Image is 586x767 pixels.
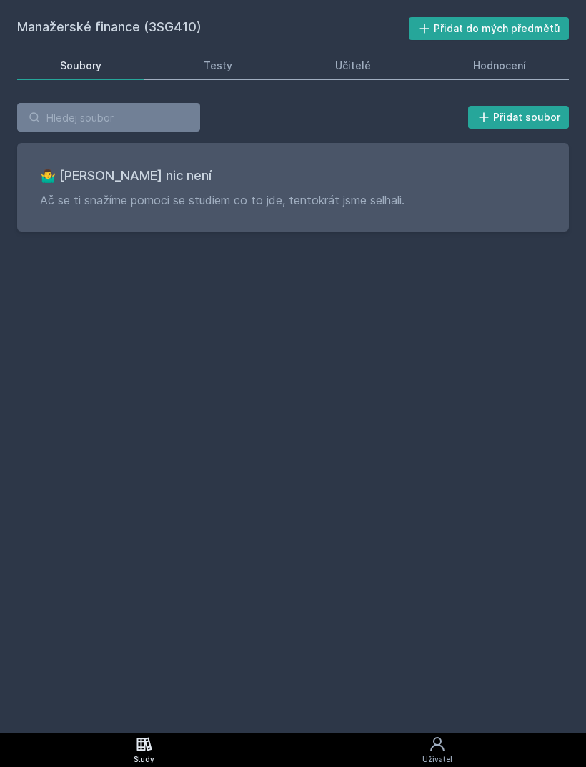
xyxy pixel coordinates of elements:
a: Hodnocení [431,51,570,80]
div: Testy [204,59,232,73]
a: Učitelé [292,51,414,80]
button: Přidat soubor [468,106,570,129]
a: Testy [162,51,276,80]
div: Study [134,754,154,765]
h3: 🤷‍♂️ [PERSON_NAME] nic není [40,166,546,186]
div: Soubory [60,59,101,73]
div: Učitelé [335,59,371,73]
p: Ač se ti snažíme pomoci se studiem co to jde, tentokrát jsme selhali. [40,192,546,209]
a: Soubory [17,51,144,80]
h2: Manažerské finance (3SG410) [17,17,409,40]
div: Hodnocení [473,59,526,73]
input: Hledej soubor [17,103,200,132]
button: Přidat do mých předmětů [409,17,570,40]
div: Uživatel [422,754,452,765]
